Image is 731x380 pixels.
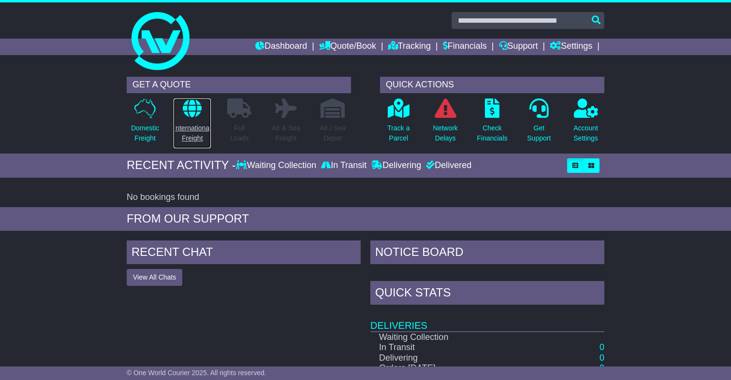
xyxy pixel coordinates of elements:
a: DomesticFreight [131,98,160,149]
div: Waiting Collection [236,160,319,171]
div: RECENT CHAT [127,240,361,267]
div: FROM OUR SUPPORT [127,212,604,226]
p: Network Delays [433,123,458,143]
a: NetworkDelays [433,98,458,149]
a: Track aParcel [387,98,410,149]
p: Domestic Freight [131,123,159,143]
p: Air & Sea Freight [272,123,300,143]
p: Check Financials [477,123,507,143]
a: GetSupport [526,98,551,149]
div: RECENT ACTIVITY - [127,158,236,172]
td: In Transit [370,342,540,353]
a: Settings [550,39,592,55]
p: Full Loads [227,123,251,143]
p: Account Settings [573,123,598,143]
p: Air / Sea Depot [320,123,346,143]
div: No bookings found [127,192,604,203]
td: Orders [DATE] [370,363,540,374]
div: NOTICE BOARD [370,240,604,267]
a: Dashboard [255,39,307,55]
a: CheckFinancials [476,98,508,149]
a: 0 [599,363,604,373]
a: InternationalFreight [173,98,211,149]
div: GET A QUOTE [127,77,351,93]
p: Track a Parcel [387,123,409,143]
a: Quote/Book [319,39,376,55]
a: 0 [599,353,604,363]
p: International Freight [174,123,211,143]
td: Deliveries [370,307,604,332]
div: QUICK ACTIONS [380,77,604,93]
div: Delivered [424,160,471,171]
a: AccountSettings [573,98,599,149]
span: © One World Courier 2025. All rights reserved. [127,369,266,377]
button: View All Chats [127,269,182,286]
div: Delivering [369,160,424,171]
a: Financials [443,39,487,55]
div: In Transit [319,160,369,171]
a: Support [499,39,538,55]
td: Waiting Collection [370,332,540,343]
a: 0 [599,342,604,352]
td: Delivering [370,353,540,364]
a: Tracking [388,39,431,55]
p: Get Support [527,123,551,143]
div: Quick Stats [370,281,604,307]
